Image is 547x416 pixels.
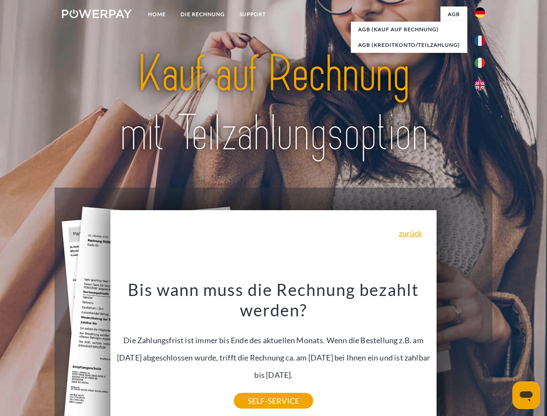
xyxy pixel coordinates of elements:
[141,6,173,22] a: Home
[399,229,422,237] a: zurück
[475,7,485,18] img: de
[83,42,464,166] img: title-powerpay_de.svg
[116,279,432,321] h3: Bis wann muss die Rechnung bezahlt werden?
[234,393,313,409] a: SELF-SERVICE
[351,37,467,53] a: AGB (Kreditkonto/Teilzahlung)
[351,22,467,37] a: AGB (Kauf auf Rechnung)
[512,381,540,409] iframe: Schaltfläche zum Öffnen des Messaging-Fensters
[173,6,232,22] a: DIE RECHNUNG
[475,36,485,46] img: fr
[62,10,132,18] img: logo-powerpay-white.svg
[116,279,432,401] div: Die Zahlungsfrist ist immer bis Ende des aktuellen Monats. Wenn die Bestellung z.B. am [DATE] abg...
[232,6,273,22] a: SUPPORT
[475,58,485,68] img: it
[475,80,485,91] img: en
[440,6,467,22] a: agb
